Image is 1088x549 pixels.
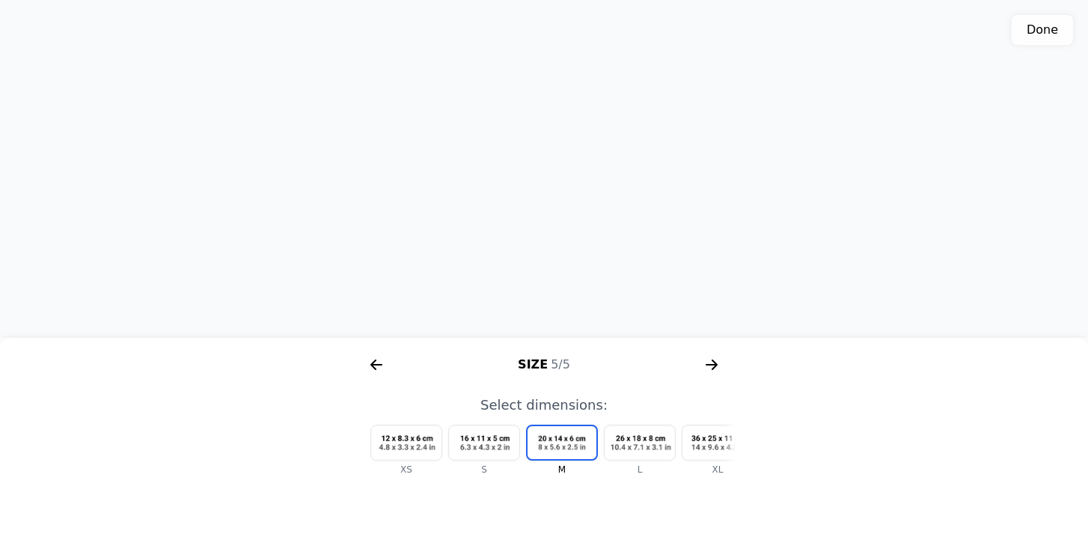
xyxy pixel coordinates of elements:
[604,464,676,476] div: L
[448,464,520,476] div: S
[370,464,442,476] div: XS
[480,397,608,413] span: Select dimensions:
[551,357,570,371] span: 5/5
[364,353,388,377] svg: arrow right short
[1012,15,1073,45] button: Done
[700,353,724,377] svg: arrow right short
[352,353,736,377] div: Size
[682,464,754,476] div: XL
[526,464,598,476] div: M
